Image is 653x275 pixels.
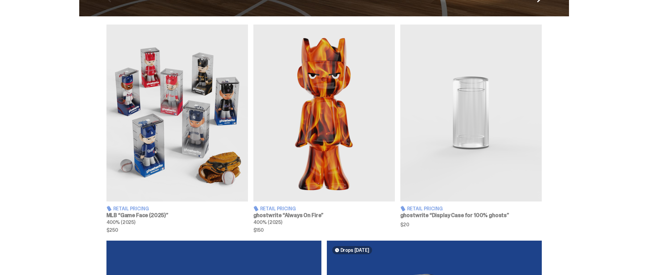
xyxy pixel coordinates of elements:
[253,25,395,201] img: Always On Fire
[253,213,395,218] h3: ghostwrite “Always On Fire”
[106,25,248,201] img: Game Face (2025)
[106,219,135,225] span: 400% (2025)
[253,228,395,232] span: $150
[400,25,542,232] a: Display Case for 100% ghosts Retail Pricing
[400,222,542,227] span: $20
[253,219,282,225] span: 400% (2025)
[260,206,296,211] span: Retail Pricing
[113,206,149,211] span: Retail Pricing
[400,25,542,201] img: Display Case for 100% ghosts
[340,247,369,253] span: Drops [DATE]
[400,213,542,218] h3: ghostwrite “Display Case for 100% ghosts”
[106,25,248,232] a: Game Face (2025) Retail Pricing
[106,228,248,232] span: $250
[407,206,443,211] span: Retail Pricing
[253,25,395,232] a: Always On Fire Retail Pricing
[106,213,248,218] h3: MLB “Game Face (2025)”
